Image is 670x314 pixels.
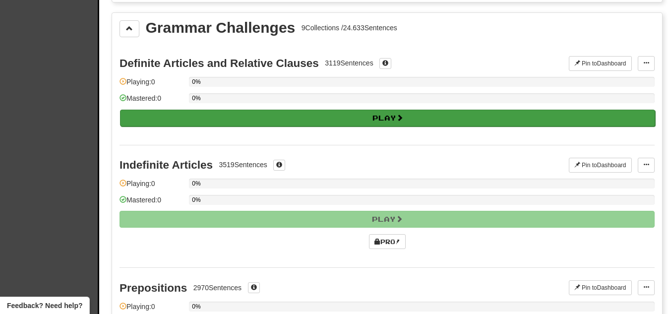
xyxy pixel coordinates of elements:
[369,234,406,249] a: Pro!
[120,195,184,211] div: Mastered: 0
[325,58,373,68] div: 3119 Sentences
[569,280,632,295] button: Pin toDashboard
[302,23,397,33] div: 9 Collections / 24.633 Sentences
[120,159,213,171] div: Indefinite Articles
[120,110,655,126] button: Play
[120,282,187,294] div: Prepositions
[120,57,319,69] div: Definite Articles and Relative Clauses
[7,301,82,311] span: Open feedback widget
[193,283,242,293] div: 2970 Sentences
[146,20,296,35] div: Grammar Challenges
[569,56,632,71] button: Pin toDashboard
[120,211,655,228] button: Play
[219,160,267,170] div: 3519 Sentences
[120,93,184,110] div: Mastered: 0
[120,179,184,195] div: Playing: 0
[569,158,632,173] button: Pin toDashboard
[120,77,184,93] div: Playing: 0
